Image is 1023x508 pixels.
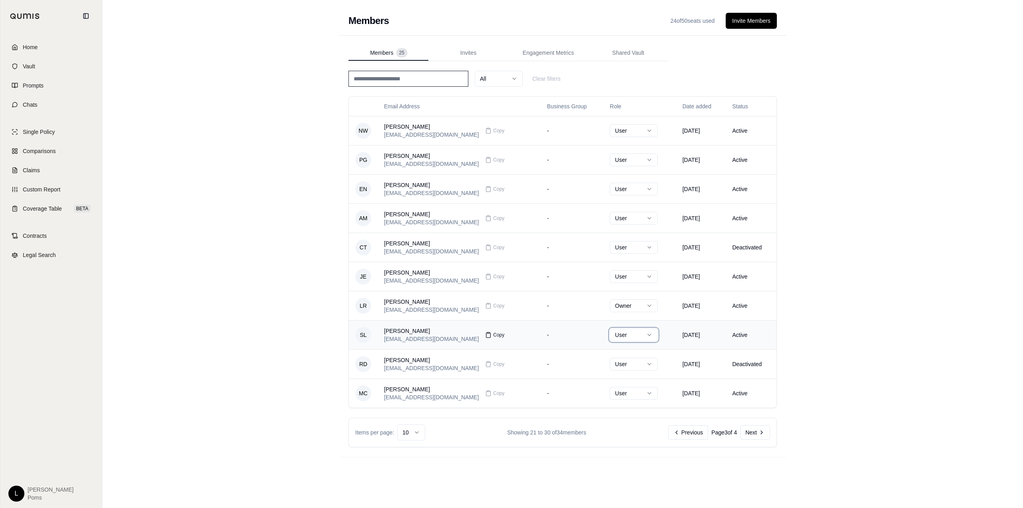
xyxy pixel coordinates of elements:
td: - [541,174,603,203]
td: Active [726,116,776,145]
span: Copy [493,361,504,367]
span: Coverage Table [23,205,62,213]
td: Active [726,174,776,203]
button: Invite Members [726,13,777,29]
th: Status [726,97,776,116]
button: Copy [482,327,508,343]
span: Invites [460,49,476,57]
a: Contracts [5,227,97,245]
span: MC [355,385,371,401]
button: Previous [668,425,708,440]
a: Coverage TableBETA [5,200,97,217]
button: Copy [482,239,508,255]
td: Active [726,203,776,233]
span: JE [355,269,371,285]
span: PG [355,152,371,168]
div: 24 of 50 seats used [666,14,720,27]
span: Copy [493,127,504,134]
a: Custom Report [5,181,97,198]
th: Date added [676,97,726,116]
span: Poms [28,494,74,502]
span: Members [370,49,393,57]
span: CT [355,239,371,255]
span: Legal Search [23,251,56,259]
td: - [541,262,603,291]
td: - [541,379,603,408]
div: [EMAIL_ADDRESS][DOMAIN_NAME] [384,335,479,343]
div: [PERSON_NAME] [384,181,479,189]
span: Single Policy [23,128,55,136]
a: Home [5,38,97,56]
button: Collapse sidebar [80,10,92,22]
div: [EMAIL_ADDRESS][DOMAIN_NAME] [384,160,479,168]
td: - [541,320,603,349]
button: Copy [482,356,508,372]
a: Vault [5,58,97,75]
td: - [541,349,603,379]
td: - [541,233,603,262]
div: [EMAIL_ADDRESS][DOMAIN_NAME] [384,218,479,226]
span: Copy [493,273,504,280]
span: RD [355,356,371,372]
div: [EMAIL_ADDRESS][DOMAIN_NAME] [384,131,479,139]
span: Chats [23,101,38,109]
td: Active [726,145,776,174]
span: Copy [493,332,504,338]
div: [PERSON_NAME] [384,210,479,218]
td: [DATE] [676,145,726,174]
img: Qumis Logo [10,13,40,19]
td: [DATE] [676,203,726,233]
div: [EMAIL_ADDRESS][DOMAIN_NAME] [384,364,479,372]
button: Copy [482,298,508,314]
span: Copy [493,390,504,396]
span: Copy [493,157,504,163]
td: - [541,145,603,174]
span: Prompts [23,82,44,90]
div: [PERSON_NAME] [384,327,479,335]
div: [EMAIL_ADDRESS][DOMAIN_NAME] [384,393,479,401]
div: [EMAIL_ADDRESS][DOMAIN_NAME] [384,247,479,255]
span: NW [355,123,371,139]
span: Copy [493,186,504,192]
span: Custom Report [23,185,60,193]
td: - [541,291,603,320]
th: Business Group [541,97,603,116]
div: [PERSON_NAME] [384,385,479,393]
span: AM [355,210,371,226]
span: Contracts [23,232,47,240]
td: Active [726,379,776,408]
span: Copy [493,244,504,251]
div: Page 3 of 4 [711,428,737,436]
button: Next [740,425,770,440]
td: [DATE] [676,262,726,291]
span: Copy [493,215,504,221]
div: [EMAIL_ADDRESS][DOMAIN_NAME] [384,277,479,285]
td: [DATE] [676,379,726,408]
button: Copy [482,210,508,226]
td: - [541,116,603,145]
span: EN [355,181,371,197]
a: Claims [5,161,97,179]
span: LR [355,298,371,314]
span: 25 [397,49,407,57]
div: [PERSON_NAME] [384,269,479,277]
div: [PERSON_NAME] [384,123,479,131]
a: Legal Search [5,246,97,264]
span: Claims [23,166,40,174]
span: Home [23,43,38,51]
td: Deactivated [726,349,776,379]
td: [DATE] [676,320,726,349]
button: Copy [482,152,508,168]
div: [PERSON_NAME] [384,152,479,160]
span: SL [355,327,371,343]
td: Active [726,320,776,349]
span: Engagement Metrics [523,49,574,57]
span: BETA [74,205,91,213]
td: Active [726,262,776,291]
button: Copy [482,385,508,401]
div: [EMAIL_ADDRESS][DOMAIN_NAME] [384,189,479,197]
td: [DATE] [676,349,726,379]
a: Single Policy [5,123,97,141]
th: Role [603,97,676,116]
a: Prompts [5,77,97,94]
